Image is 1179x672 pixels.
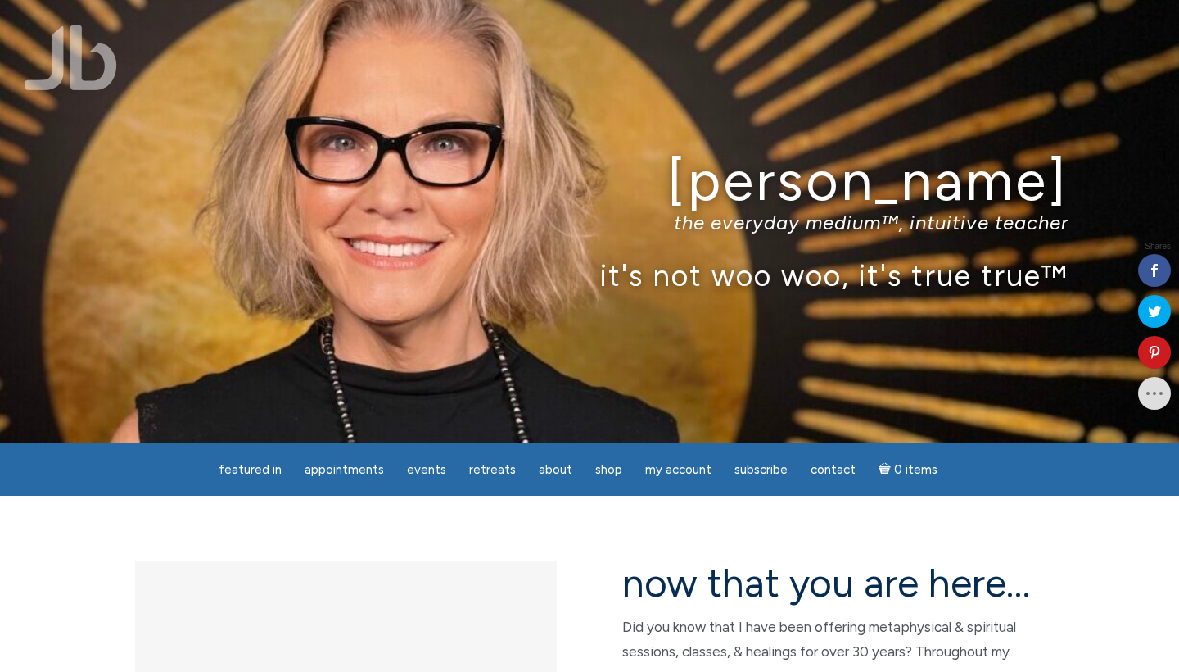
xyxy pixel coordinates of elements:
[869,452,947,486] a: Cart0 items
[529,454,582,486] a: About
[111,211,1068,234] p: the everyday medium™, intuitive teacher
[25,25,117,90] img: Jamie Butler. The Everyday Medium
[734,462,788,477] span: Subscribe
[622,561,1044,605] h2: now that you are here…
[469,462,516,477] span: Retreats
[305,462,384,477] span: Appointments
[209,454,291,486] a: featured in
[879,462,894,477] i: Cart
[801,454,865,486] a: Contact
[539,462,572,477] span: About
[407,462,446,477] span: Events
[811,462,856,477] span: Contact
[595,462,622,477] span: Shop
[397,454,456,486] a: Events
[1145,243,1171,251] span: Shares
[219,462,282,477] span: featured in
[459,454,526,486] a: Retreats
[111,257,1068,293] p: it's not woo woo, it's true true™
[894,464,937,476] span: 0 items
[645,462,711,477] span: My Account
[295,454,394,486] a: Appointments
[585,454,632,486] a: Shop
[635,454,721,486] a: My Account
[725,454,797,486] a: Subscribe
[111,150,1068,211] h1: [PERSON_NAME]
